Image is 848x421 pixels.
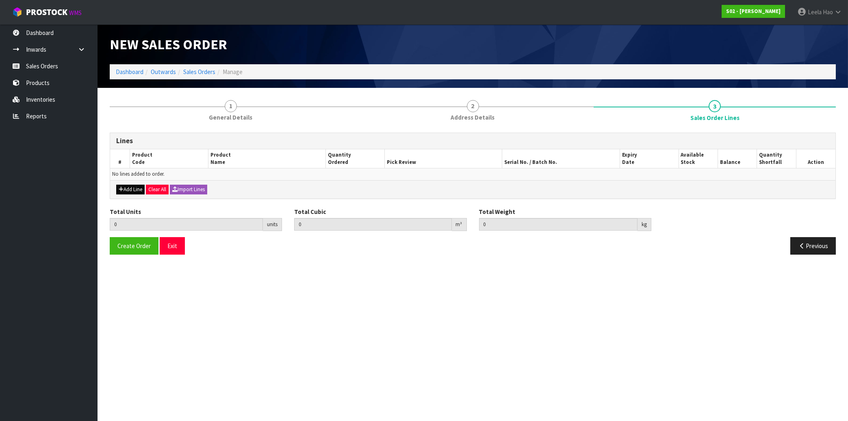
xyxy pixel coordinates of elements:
th: Quantity Ordered [326,149,385,168]
button: Previous [790,237,836,255]
input: Total Units [110,218,263,231]
button: Import Lines [170,185,207,194]
span: Address Details [451,113,495,122]
span: Leela [808,8,822,16]
th: Available Stock [679,149,718,168]
th: Expiry Date [620,149,679,168]
h3: Lines [116,137,829,145]
th: Quantity Shortfall [757,149,796,168]
th: Product Name [208,149,325,168]
span: New Sales Order [110,35,227,53]
input: Total Cubic [294,218,451,231]
span: ProStock [26,7,67,17]
th: Balance [718,149,757,168]
label: Total Weight [479,207,516,216]
span: Sales Order Lines [110,127,836,261]
span: Sales Order Lines [690,113,740,122]
div: kg [638,218,651,231]
th: Serial No. / Batch No. [502,149,620,168]
span: 1 [225,100,237,112]
div: units [263,218,282,231]
a: Dashboard [116,68,143,76]
small: WMS [69,9,82,17]
span: General Details [209,113,252,122]
a: Outwards [151,68,176,76]
td: No lines added to order. [110,168,835,180]
span: 3 [709,100,721,112]
div: m³ [452,218,467,231]
button: Create Order [110,237,158,255]
button: Add Line [116,185,145,194]
th: Action [796,149,835,168]
th: # [110,149,130,168]
button: Clear All [146,185,169,194]
span: Manage [223,68,243,76]
label: Total Units [110,207,141,216]
th: Pick Review [384,149,502,168]
strong: S02 - [PERSON_NAME] [726,8,781,15]
span: Create Order [117,242,151,250]
label: Total Cubic [294,207,326,216]
th: Product Code [130,149,208,168]
img: cube-alt.png [12,7,22,17]
span: 2 [467,100,479,112]
input: Total Weight [479,218,638,231]
span: Hao [823,8,833,16]
button: Exit [160,237,185,255]
a: Sales Orders [183,68,215,76]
